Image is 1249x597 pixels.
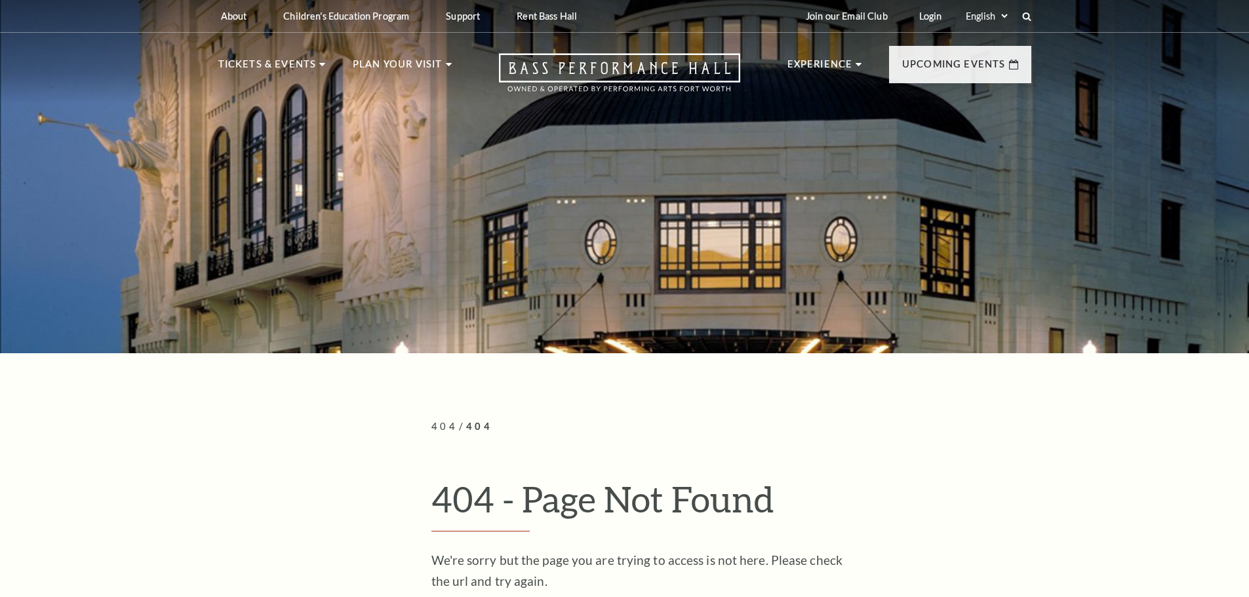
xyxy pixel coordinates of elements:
[431,421,459,432] span: 404
[218,56,317,80] p: Tickets & Events
[283,10,409,22] p: Children's Education Program
[902,56,1006,80] p: Upcoming Events
[446,10,480,22] p: Support
[787,56,853,80] p: Experience
[221,10,247,22] p: About
[431,478,1031,531] h1: 404 - Page Not Found
[963,10,1010,22] select: Select:
[517,10,577,22] p: Rent Bass Hall
[466,421,494,432] span: 404
[431,419,1031,435] p: /
[431,550,858,592] p: We're sorry but the page you are trying to access is not here. Please check the url and try again.
[353,56,443,80] p: Plan Your Visit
